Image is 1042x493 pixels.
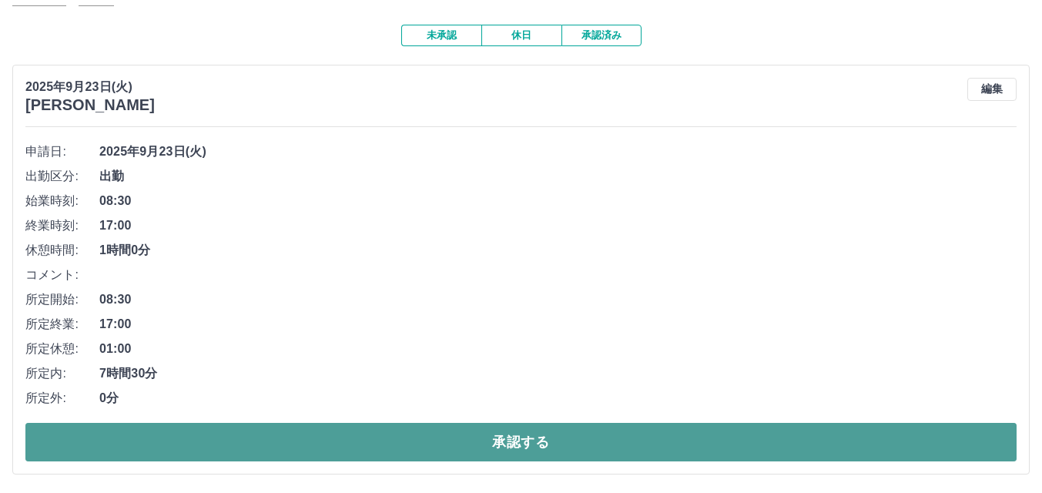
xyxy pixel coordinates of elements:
[25,389,99,407] span: 所定外:
[25,241,99,260] span: 休憩時間:
[25,364,99,383] span: 所定内:
[25,167,99,186] span: 出勤区分:
[99,143,1017,161] span: 2025年9月23日(火)
[99,389,1017,407] span: 0分
[25,340,99,358] span: 所定休憩:
[25,96,155,114] h3: [PERSON_NAME]
[99,290,1017,309] span: 08:30
[25,143,99,161] span: 申請日:
[99,167,1017,186] span: 出勤
[25,192,99,210] span: 始業時刻:
[25,78,155,96] p: 2025年9月23日(火)
[99,216,1017,235] span: 17:00
[25,423,1017,461] button: 承認する
[99,340,1017,358] span: 01:00
[25,266,99,284] span: コメント:
[99,315,1017,334] span: 17:00
[99,241,1017,260] span: 1時間0分
[99,192,1017,210] span: 08:30
[25,315,99,334] span: 所定終業:
[967,78,1017,101] button: 編集
[25,216,99,235] span: 終業時刻:
[401,25,481,46] button: 未承認
[25,290,99,309] span: 所定開始:
[561,25,642,46] button: 承認済み
[99,364,1017,383] span: 7時間30分
[481,25,561,46] button: 休日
